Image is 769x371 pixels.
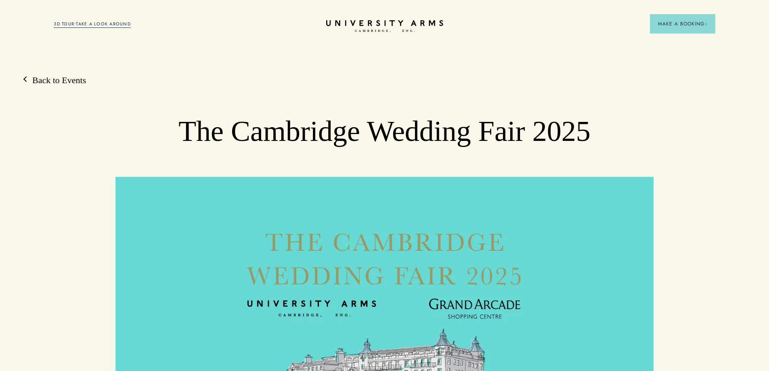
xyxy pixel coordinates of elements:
a: Back to Events [24,74,86,86]
h1: The Cambridge Wedding Fair 2025 [169,114,600,149]
button: Make a BookingArrow icon [650,14,715,34]
span: Make a Booking [658,20,707,27]
a: 3D TOUR:TAKE A LOOK AROUND [54,21,131,28]
a: Home [326,20,443,33]
img: Arrow icon [704,23,707,25]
